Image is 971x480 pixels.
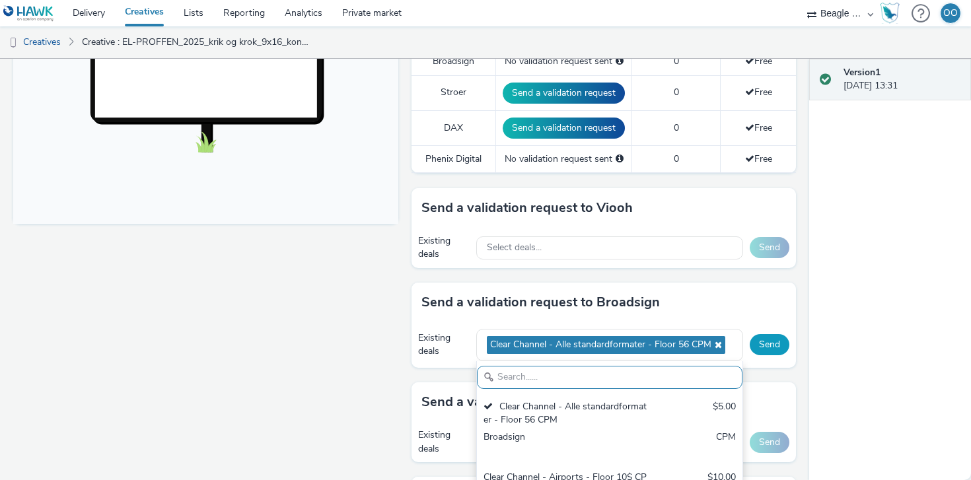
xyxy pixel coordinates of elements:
[7,36,20,50] img: dooh
[674,153,679,165] span: 0
[421,198,633,218] h3: Send a validation request to Viooh
[412,145,496,172] td: Phenix Digital
[418,331,470,359] div: Existing deals
[412,75,496,110] td: Stroer
[418,429,470,456] div: Existing deals
[844,66,961,93] div: [DATE] 13:31
[745,86,772,98] span: Free
[503,55,625,68] div: No validation request sent
[477,366,742,389] input: Search......
[487,242,542,254] span: Select deals...
[503,118,625,139] button: Send a validation request
[716,430,736,458] div: CPM
[745,121,772,134] span: Free
[484,400,649,427] div: Clear Channel - Alle standardformater - Floor 56 CPM
[745,153,772,165] span: Free
[844,66,881,79] strong: Version 1
[75,26,318,58] a: Creative : EL-PROFFEN_2025_krik og krok_9x16_konkurranse
[484,430,649,458] div: Broadsign
[616,55,624,68] div: Please select a deal below and click on Send to send a validation request to Broadsign.
[503,153,625,166] div: No validation request sent
[412,48,496,75] td: Broadsign
[750,334,789,355] button: Send
[490,339,711,351] span: Clear Channel - Alle standardformater - Floor 56 CPM
[616,153,624,166] div: Please select a deal below and click on Send to send a validation request to Phenix Digital.
[421,292,660,312] h3: Send a validation request to Broadsign
[674,55,679,67] span: 0
[674,86,679,98] span: 0
[418,234,470,261] div: Existing deals
[421,392,676,412] h3: Send a validation request to MyAdbooker
[745,55,772,67] span: Free
[750,237,789,258] button: Send
[503,83,625,104] button: Send a validation request
[880,3,905,24] a: Hawk Academy
[880,3,900,24] img: Hawk Academy
[750,432,789,453] button: Send
[3,5,54,22] img: undefined Logo
[943,3,958,23] div: OO
[713,400,736,427] div: $5.00
[674,121,679,134] span: 0
[412,110,496,145] td: DAX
